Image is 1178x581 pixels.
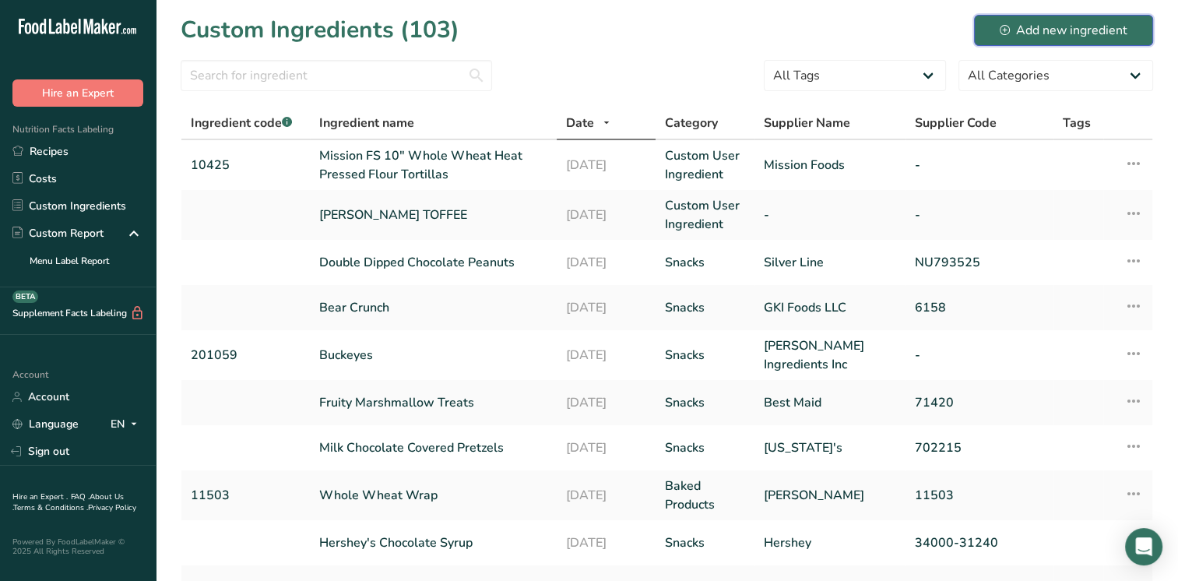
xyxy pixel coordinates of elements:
[665,114,718,132] span: Category
[12,290,38,303] div: BETA
[915,533,1044,552] a: 34000-31240
[319,298,547,317] a: Bear Crunch
[71,491,90,502] a: FAQ .
[12,491,68,502] a: Hire an Expert .
[665,346,745,364] a: Snacks
[665,146,745,184] a: Custom User Ingredient
[566,114,594,132] span: Date
[319,253,547,272] a: Double Dipped Chocolate Peanuts
[665,477,745,514] a: Baked Products
[665,438,745,457] a: Snacks
[566,346,646,364] a: [DATE]
[88,502,136,513] a: Privacy Policy
[915,346,1044,364] a: -
[764,438,896,457] a: [US_STATE]'s
[764,486,896,505] a: [PERSON_NAME]
[1000,21,1127,40] div: Add new ingredient
[974,15,1153,46] button: Add new ingredient
[915,253,1044,272] a: NU793525
[319,206,547,224] a: [PERSON_NAME] TOFFEE
[181,12,459,48] h1: Custom Ingredients (103)
[566,253,646,272] a: [DATE]
[665,298,745,317] a: Snacks
[319,533,547,552] a: Hershey's Chocolate Syrup
[764,156,896,174] a: Mission Foods
[764,253,896,272] a: Silver Line
[181,60,492,91] input: Search for ingredient
[319,393,547,412] a: Fruity Marshmallow Treats
[566,298,646,317] a: [DATE]
[764,298,896,317] a: GKI Foods LLC
[764,206,896,224] a: -
[12,491,124,513] a: About Us .
[12,79,143,107] button: Hire an Expert
[764,114,850,132] span: Supplier Name
[319,146,547,184] a: Mission FS 10" Whole Wheat Heat Pressed Flour Tortillas
[566,206,646,224] a: [DATE]
[12,225,104,241] div: Custom Report
[915,298,1044,317] a: 6158
[665,533,745,552] a: Snacks
[191,114,292,132] span: Ingredient code
[566,486,646,505] a: [DATE]
[665,253,745,272] a: Snacks
[566,438,646,457] a: [DATE]
[319,438,547,457] a: Milk Chocolate Covered Pretzels
[915,393,1044,412] a: 71420
[12,537,143,556] div: Powered By FoodLabelMaker © 2025 All Rights Reserved
[319,486,547,505] a: Whole Wheat Wrap
[319,114,414,132] span: Ingredient name
[191,486,301,505] a: 11503
[764,336,896,374] a: [PERSON_NAME] Ingredients Inc
[319,346,547,364] a: Buckeyes
[764,393,896,412] a: Best Maid
[915,486,1044,505] a: 11503
[915,114,997,132] span: Supplier Code
[191,156,301,174] a: 10425
[566,393,646,412] a: [DATE]
[566,156,646,174] a: [DATE]
[915,206,1044,224] a: -
[764,533,896,552] a: Hershey
[665,393,745,412] a: Snacks
[665,196,745,234] a: Custom User Ingredient
[915,156,1044,174] a: -
[12,410,79,438] a: Language
[111,415,143,434] div: EN
[566,533,646,552] a: [DATE]
[191,346,301,364] a: 201059
[915,438,1044,457] a: 702215
[1125,528,1162,565] div: Open Intercom Messenger
[1063,114,1091,132] span: Tags
[13,502,88,513] a: Terms & Conditions .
